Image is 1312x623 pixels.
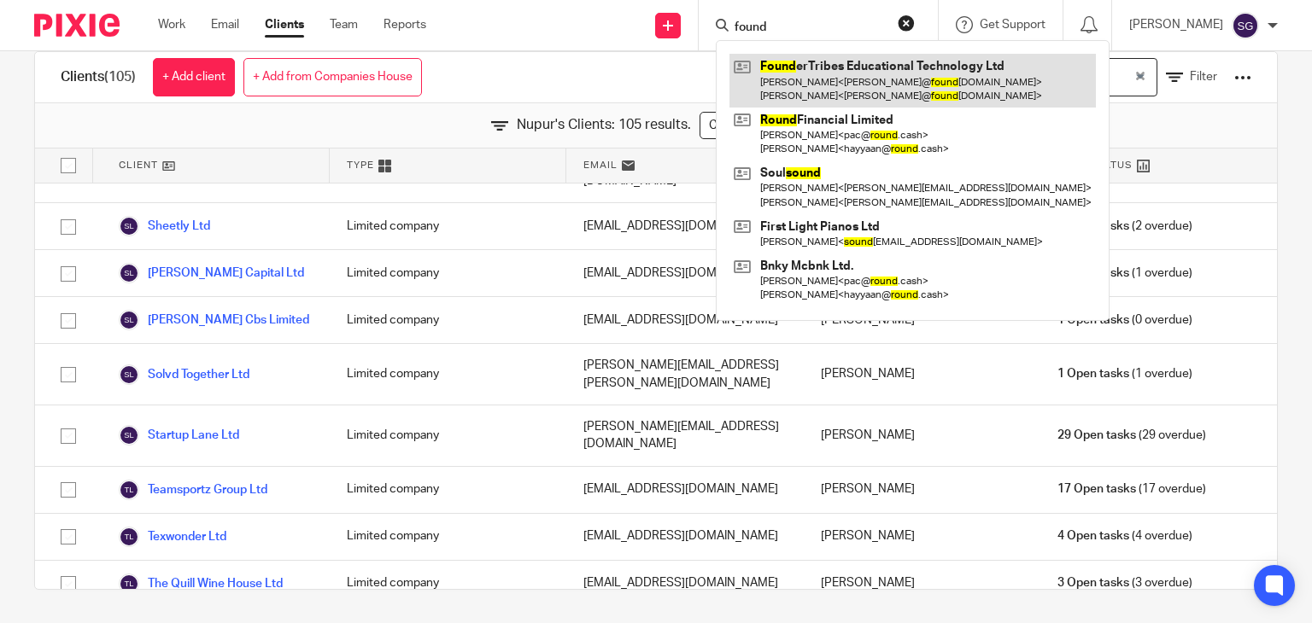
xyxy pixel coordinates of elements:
span: (29 overdue) [1057,427,1206,444]
span: (0 overdue) [1057,311,1192,329]
span: 4 Open tasks [1057,527,1129,544]
div: [EMAIL_ADDRESS][DOMAIN_NAME] [566,203,803,249]
div: [EMAIL_ADDRESS][DOMAIN_NAME] [566,561,803,607]
input: Search [733,20,887,36]
div: [EMAIL_ADDRESS][DOMAIN_NAME] [566,467,803,513]
div: Limited company [330,297,566,343]
a: Texwonder Ltd [119,527,226,547]
div: Limited company [330,250,566,296]
div: Limited company [330,344,566,405]
div: [EMAIL_ADDRESS][DOMAIN_NAME] [566,514,803,560]
span: (2 overdue) [1057,218,1192,235]
a: [PERSON_NAME] Cbs Limited [119,310,309,330]
p: [PERSON_NAME] [1129,16,1223,33]
span: Email [583,158,618,172]
img: svg%3E [119,425,139,445]
span: (1 overdue) [1057,365,1192,382]
a: Startup Lane Ltd [119,425,239,445]
a: Team [330,16,358,33]
img: svg%3E [1232,12,1259,39]
span: (3 overdue) [1057,574,1192,591]
div: [PERSON_NAME][EMAIL_ADDRESS][PERSON_NAME][DOMAIN_NAME] [566,344,803,405]
div: [PERSON_NAME] [804,514,1040,560]
div: Limited company [330,561,566,607]
img: svg%3E [119,480,139,500]
img: svg%3E [119,263,139,283]
span: (17 overdue) [1057,480,1206,498]
span: 3 Open tasks [1057,574,1129,591]
a: Work [158,16,185,33]
a: + Add client [153,58,235,96]
span: (1 overdue) [1057,265,1192,282]
div: [PERSON_NAME][EMAIL_ADDRESS][DOMAIN_NAME] [566,405,803,466]
img: Pixie [34,14,120,37]
img: svg%3E [119,574,139,594]
div: Limited company [330,203,566,249]
div: [EMAIL_ADDRESS][DOMAIN_NAME] [566,297,803,343]
img: svg%3E [119,310,139,330]
span: Filter [1190,71,1217,83]
span: (105) [104,70,136,84]
button: Clear Selected [1136,71,1145,84]
a: [PERSON_NAME] Capital Ltd [119,263,304,283]
a: Reports [384,16,426,33]
a: Solvd Together Ltd [119,364,249,385]
input: Select all [52,149,85,182]
img: svg%3E [119,216,139,236]
a: Teamsportz Group Ltd [119,480,267,500]
div: Limited company [330,514,566,560]
div: [PERSON_NAME] [804,405,1040,466]
span: 1 Open tasks [1057,365,1129,382]
a: Clients [265,16,304,33]
div: [EMAIL_ADDRESS][DOMAIN_NAME] [566,250,803,296]
span: Type [347,158,374,172]
div: [PERSON_NAME] [804,467,1040,513]
a: The Quill Wine House Ltd [119,574,283,594]
div: [PERSON_NAME] [804,344,1040,405]
a: Clear [700,112,747,139]
span: 29 Open tasks [1057,427,1136,444]
h1: Clients [61,68,136,86]
div: Limited company [330,405,566,466]
span: Nupur's Clients: 105 results. [517,115,691,135]
img: svg%3E [119,527,139,547]
span: Get Support [980,19,1045,31]
a: Sheetly Ltd [119,216,210,236]
span: Client [119,158,158,172]
span: (4 overdue) [1057,527,1192,544]
a: Email [211,16,239,33]
button: Clear [898,15,915,32]
span: 17 Open tasks [1057,480,1136,498]
div: Limited company [330,467,566,513]
div: [PERSON_NAME] [804,561,1040,607]
img: svg%3E [119,364,139,385]
a: + Add from Companies House [243,58,422,96]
